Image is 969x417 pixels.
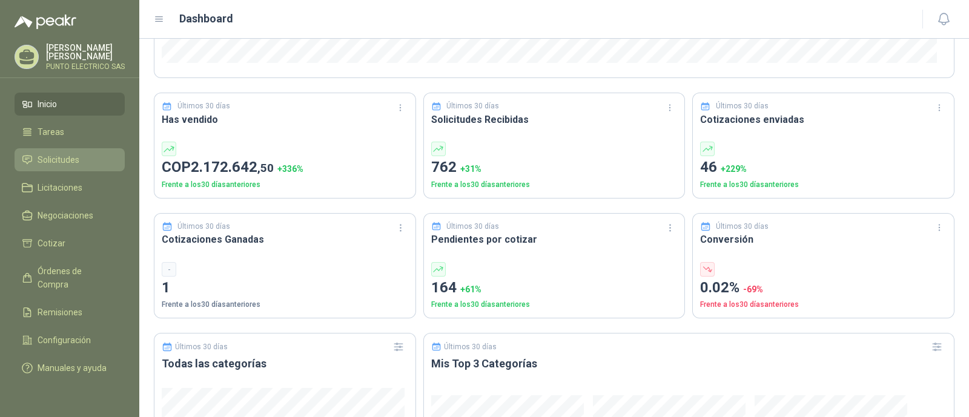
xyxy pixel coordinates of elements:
p: Últimos 30 días [177,100,230,112]
a: Negociaciones [15,204,125,227]
span: Negociaciones [38,209,93,222]
p: Últimos 30 días [444,343,497,351]
span: 2.172.642 [191,159,274,176]
p: Frente a los 30 días anteriores [431,179,678,191]
p: Últimos 30 días [716,100,769,112]
p: Últimos 30 días [175,343,228,351]
p: PUNTO ELECTRICO SAS [46,63,125,70]
p: Frente a los 30 días anteriores [700,299,947,310]
p: 46 [700,156,947,179]
p: Frente a los 30 días anteriores [431,299,678,310]
p: Últimos 30 días [716,221,769,232]
p: 1 [162,277,408,300]
p: [PERSON_NAME] [PERSON_NAME] [46,44,125,61]
p: 762 [431,156,678,179]
span: + 31 % [460,164,481,174]
a: Órdenes de Compra [15,260,125,296]
a: Cotizar [15,232,125,255]
p: Últimos 30 días [446,100,499,112]
p: 0.02% [700,277,947,300]
a: Inicio [15,93,125,116]
span: + 336 % [277,164,303,174]
p: 164 [431,277,678,300]
p: Frente a los 30 días anteriores [162,179,408,191]
h1: Dashboard [179,10,233,27]
p: Frente a los 30 días anteriores [700,179,947,191]
p: COP [162,156,408,179]
span: Configuración [38,333,91,347]
p: Últimos 30 días [177,221,230,232]
span: Órdenes de Compra [38,264,113,291]
h3: Conversión [700,232,947,247]
span: Solicitudes [38,153,79,166]
span: Licitaciones [38,181,82,194]
h3: Todas las categorías [162,356,408,371]
a: Configuración [15,329,125,352]
span: Tareas [38,125,64,139]
a: Remisiones [15,301,125,324]
span: ,50 [257,161,274,175]
a: Licitaciones [15,176,125,199]
h3: Mis Top 3 Categorías [431,356,947,371]
p: Últimos 30 días [446,221,499,232]
a: Manuales y ayuda [15,356,125,379]
h3: Has vendido [162,112,408,127]
h3: Pendientes por cotizar [431,232,678,247]
span: Cotizar [38,237,65,250]
h3: Cotizaciones enviadas [700,112,947,127]
h3: Cotizaciones Ganadas [162,232,408,247]
span: + 61 % [460,284,481,294]
a: Tareas [15,120,125,143]
a: Solicitudes [15,148,125,171]
div: - [162,262,176,277]
p: Frente a los 30 días anteriores [162,299,408,310]
span: Manuales y ayuda [38,361,107,375]
span: + 229 % [721,164,747,174]
span: Remisiones [38,306,82,319]
img: Logo peakr [15,15,76,29]
h3: Solicitudes Recibidas [431,112,678,127]
span: -69 % [743,284,763,294]
span: Inicio [38,97,57,111]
